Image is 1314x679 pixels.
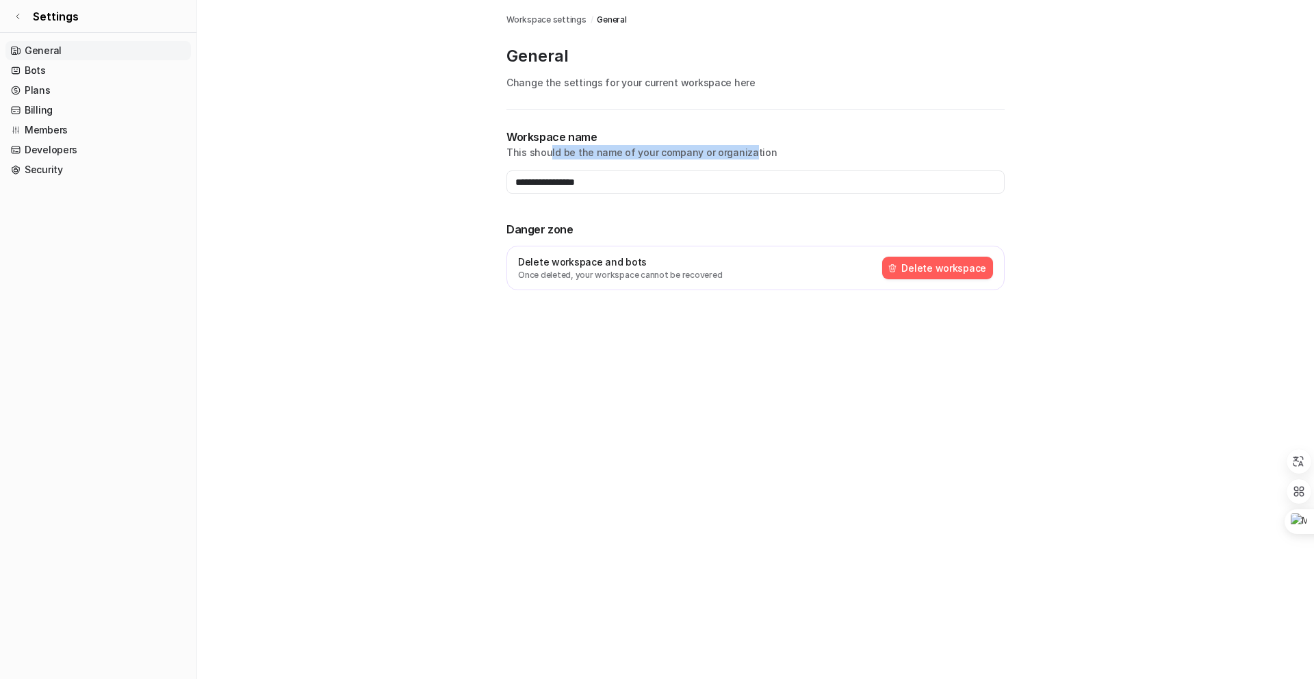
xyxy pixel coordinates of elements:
p: Delete workspace and bots [518,255,722,269]
p: Once deleted, your workspace cannot be recovered [518,269,722,281]
p: Workspace name [506,129,1005,145]
a: Bots [5,61,191,80]
a: Security [5,160,191,179]
p: General [506,45,1005,67]
p: Change the settings for your current workspace here [506,75,1005,90]
a: Billing [5,101,191,120]
a: General [597,14,626,26]
a: Developers [5,140,191,159]
a: Workspace settings [506,14,587,26]
span: Settings [33,8,79,25]
span: / [591,14,593,26]
button: Delete workspace [882,257,993,279]
p: This should be the name of your company or organization [506,145,1005,159]
a: General [5,41,191,60]
a: Plans [5,81,191,100]
a: Members [5,120,191,140]
p: Danger zone [506,221,1005,238]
